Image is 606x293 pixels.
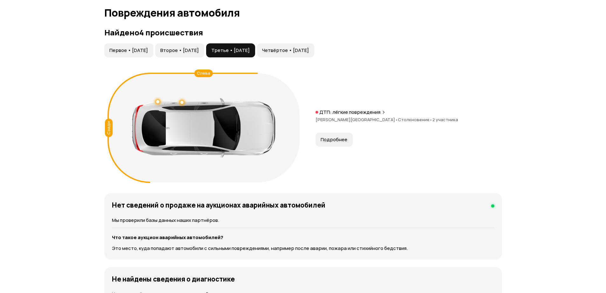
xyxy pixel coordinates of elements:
span: [PERSON_NAME][GEOGRAPHIC_DATA] [316,117,398,122]
h4: Не найдены сведения о диагностике [112,275,235,283]
h4: Нет сведений о продаже на аукционах аварийных автомобилей [112,201,325,209]
div: Слева [194,70,213,77]
button: Четвёртое • [DATE] [257,43,314,57]
button: Первое • [DATE] [104,43,153,57]
p: ДТП: лёгкие повреждения [319,109,380,115]
span: • [395,117,398,122]
span: Первое • [DATE] [109,47,148,54]
h3: Найдено 4 происшествия [104,28,502,37]
span: Подробнее [321,136,347,143]
strong: Что такое аукцион аварийных автомобилей? [112,234,223,241]
span: Третье • [DATE] [211,47,250,54]
p: Мы проверили базы данных наших партнёров. [112,217,494,224]
span: Второе • [DATE] [160,47,199,54]
button: Третье • [DATE] [206,43,255,57]
button: Подробнее [316,133,353,147]
span: Столкновение [398,117,432,122]
div: Сзади [105,119,113,137]
h1: Повреждения автомобиля [104,7,502,18]
span: Четвёртое • [DATE] [262,47,309,54]
button: Второе • [DATE] [155,43,204,57]
span: 2 участника [432,117,458,122]
span: • [429,117,432,122]
p: Это место, куда попадают автомобили с сильными повреждениями, например после аварии, пожара или с... [112,245,494,252]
